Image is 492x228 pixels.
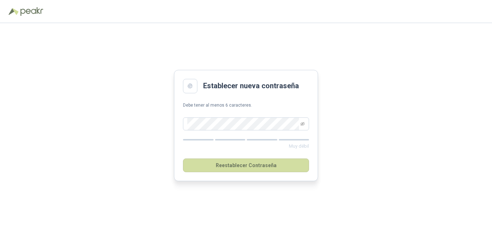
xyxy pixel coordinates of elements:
p: Debe tener al menos 6 caracteres. [183,102,309,109]
p: Muy débil [183,143,309,150]
h2: Establecer nueva contraseña [203,80,299,91]
img: Peakr [20,7,43,16]
button: Reestablecer Contraseña [183,158,309,172]
span: eye-invisible [300,122,305,126]
img: Logo [9,8,19,15]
